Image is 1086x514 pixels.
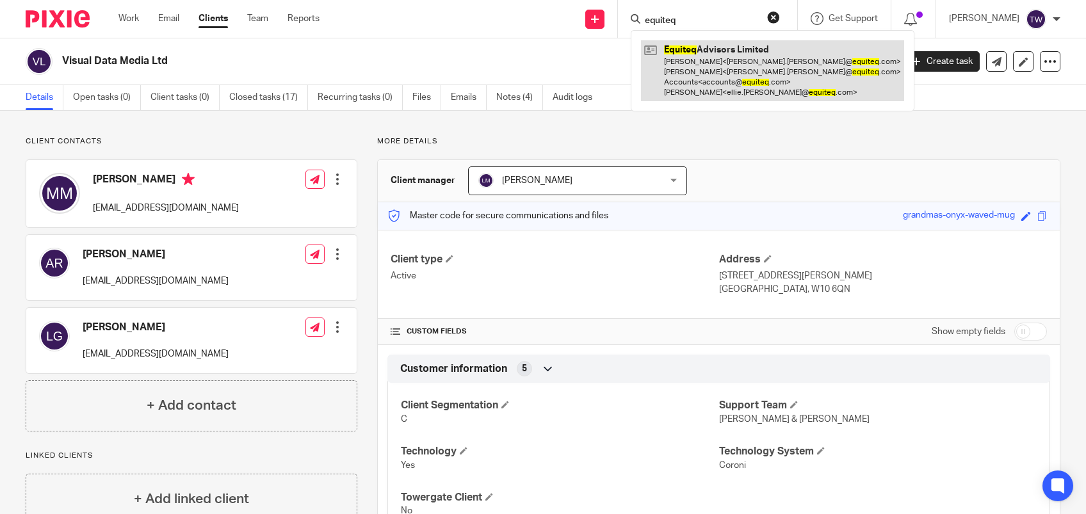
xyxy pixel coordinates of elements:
[83,248,229,261] h4: [PERSON_NAME]
[318,85,403,110] a: Recurring tasks (0)
[73,85,141,110] a: Open tasks (0)
[719,415,870,424] span: [PERSON_NAME] & [PERSON_NAME]
[247,12,268,25] a: Team
[1026,9,1046,29] img: svg%3E
[26,10,90,28] img: Pixie
[949,12,1019,25] p: [PERSON_NAME]
[905,51,980,72] a: Create task
[496,85,543,110] a: Notes (4)
[83,275,229,287] p: [EMAIL_ADDRESS][DOMAIN_NAME]
[401,491,718,504] h4: Towergate Client
[182,173,195,186] i: Primary
[522,362,527,375] span: 5
[903,209,1015,223] div: grandmas-onyx-waved-mug
[26,136,357,147] p: Client contacts
[644,15,759,27] input: Search
[719,461,746,470] span: Coroni
[288,12,320,25] a: Reports
[401,415,407,424] span: C
[62,54,722,68] h2: Visual Data Media Ltd
[829,14,878,23] span: Get Support
[719,399,1037,412] h4: Support Team
[39,321,70,351] img: svg%3E
[26,48,53,75] img: svg%3E
[147,396,236,415] h4: + Add contact
[719,269,1047,282] p: [STREET_ADDRESS][PERSON_NAME]
[719,253,1047,266] h4: Address
[387,209,608,222] p: Master code for secure communications and files
[400,362,507,376] span: Customer information
[391,174,455,187] h3: Client manager
[401,399,718,412] h4: Client Segmentation
[83,348,229,360] p: [EMAIL_ADDRESS][DOMAIN_NAME]
[391,326,718,337] h4: CUSTOM FIELDS
[158,12,179,25] a: Email
[118,12,139,25] a: Work
[502,176,572,185] span: [PERSON_NAME]
[478,173,494,188] img: svg%3E
[719,283,1047,296] p: [GEOGRAPHIC_DATA], W10 6QN
[229,85,308,110] a: Closed tasks (17)
[26,85,63,110] a: Details
[150,85,220,110] a: Client tasks (0)
[412,85,441,110] a: Files
[93,202,239,214] p: [EMAIL_ADDRESS][DOMAIN_NAME]
[134,489,249,509] h4: + Add linked client
[391,253,718,266] h4: Client type
[83,321,229,334] h4: [PERSON_NAME]
[932,325,1005,338] label: Show empty fields
[719,445,1037,458] h4: Technology System
[553,85,602,110] a: Audit logs
[93,173,239,189] h4: [PERSON_NAME]
[39,173,80,214] img: svg%3E
[401,445,718,458] h4: Technology
[767,11,780,24] button: Clear
[401,461,415,470] span: Yes
[391,269,718,282] p: Active
[39,248,70,278] img: svg%3E
[451,85,487,110] a: Emails
[377,136,1060,147] p: More details
[199,12,228,25] a: Clients
[26,451,357,461] p: Linked clients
